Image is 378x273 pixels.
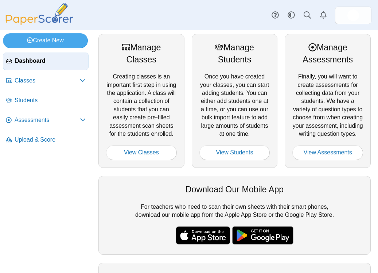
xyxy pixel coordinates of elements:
div: Manage Classes [106,42,177,65]
a: Create New [3,33,88,48]
span: Students [15,96,86,104]
img: ps.08Dk8HiHb5BR1L0X [347,9,359,21]
div: Manage Students [199,42,270,65]
span: Dashboard [15,57,85,65]
div: Creating classes is an important first step in using the application. A class will contain a coll... [98,34,184,168]
img: PaperScorer [3,3,76,25]
a: PaperScorer [3,20,76,26]
a: Dashboard [3,53,89,70]
a: Classes [3,72,89,90]
span: Assessments [15,116,80,124]
a: ps.08Dk8HiHb5BR1L0X [335,7,371,24]
span: Upload & Score [15,136,86,144]
span: Casey Shaffer [347,9,359,21]
div: Once you have created your classes, you can start adding students. You can either add students on... [192,34,278,168]
div: For teachers who need to scan their own sheets with their smart phones, download our mobile app f... [98,176,371,255]
a: Students [3,92,89,109]
div: Manage Assessments [292,42,363,65]
a: Assessments [3,112,89,129]
a: Upload & Score [3,131,89,149]
img: google-play-badge.png [232,226,293,245]
img: apple-store-badge.svg [176,226,230,245]
a: Alerts [315,7,331,23]
a: View Classes [106,145,177,160]
div: Finally, you will want to create assessments for collecting data from your students. We have a va... [285,34,371,168]
span: Classes [15,77,80,85]
a: View Students [199,145,270,160]
a: View Assessments [292,145,363,160]
div: Download Our Mobile App [106,184,363,195]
